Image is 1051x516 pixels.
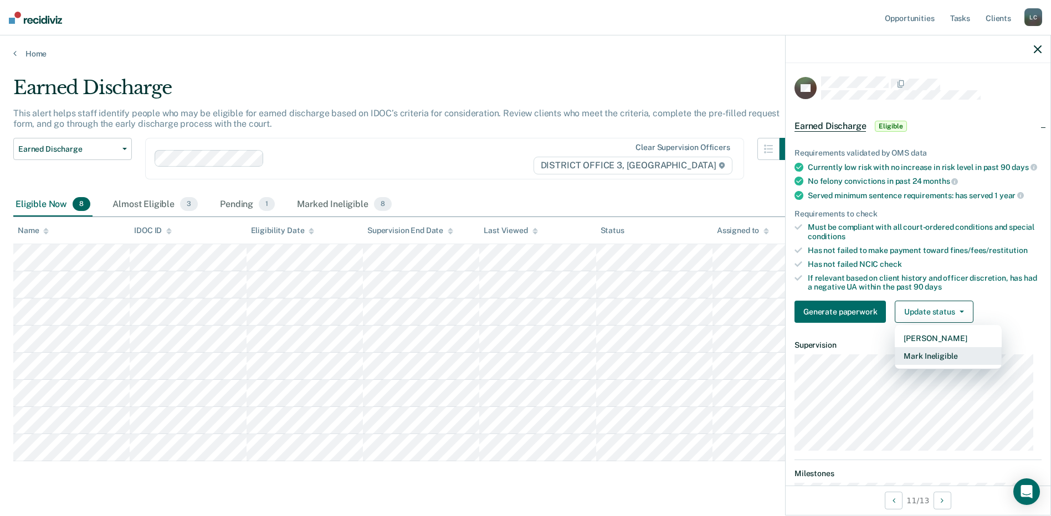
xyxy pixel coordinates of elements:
button: Previous Opportunity [885,492,903,509]
span: days [1012,163,1037,172]
div: Almost Eligible [110,193,200,217]
div: Eligibility Date [251,226,315,235]
span: Earned Discharge [18,145,118,154]
div: Served minimum sentence requirements: has served 1 [808,190,1042,200]
div: L C [1024,8,1042,26]
button: Generate paperwork [794,301,886,323]
span: Eligible [875,121,906,132]
span: days [925,282,941,291]
div: Last Viewed [484,226,537,235]
div: Currently low risk with no increase in risk level in past 90 [808,162,1042,172]
dt: Supervision [794,340,1042,350]
span: conditions [808,232,845,241]
a: Navigate to form link [794,301,890,323]
div: Status [601,226,624,235]
div: If relevant based on client history and officer discretion, has had a negative UA within the past 90 [808,274,1042,292]
div: Clear supervision officers [635,143,730,152]
div: Marked Ineligible [295,193,394,217]
span: 8 [374,197,392,211]
span: fines/fees/restitution [950,246,1028,255]
span: Earned Discharge [794,121,866,132]
div: 11 / 13 [786,486,1050,515]
a: Home [13,49,1038,59]
div: Assigned to [717,226,769,235]
span: year [999,191,1024,200]
div: Must be compliant with all court-ordered conditions and special [808,223,1042,241]
p: This alert helps staff identify people who may be eligible for earned discharge based on IDOC’s c... [13,108,780,129]
img: Recidiviz [9,12,62,24]
dt: Milestones [794,469,1042,478]
div: Has not failed NCIC [808,260,1042,269]
div: IDOC ID [134,226,172,235]
div: Name [18,226,49,235]
div: Open Intercom Messenger [1013,478,1040,505]
span: months [923,177,958,185]
span: 1 [259,197,275,211]
div: Has not failed to make payment toward [808,246,1042,255]
div: Eligible Now [13,193,93,217]
div: Requirements to check [794,209,1042,219]
button: Mark Ineligible [895,347,1002,365]
div: Earned Discharge [13,76,802,108]
span: check [880,260,901,269]
button: Update status [895,301,973,323]
div: Requirements validated by OMS data [794,148,1042,158]
div: Pending [218,193,277,217]
button: Next Opportunity [934,492,951,509]
button: [PERSON_NAME] [895,329,1002,347]
span: DISTRICT OFFICE 3, [GEOGRAPHIC_DATA] [534,157,732,174]
div: Supervision End Date [367,226,453,235]
div: Earned DischargeEligible [786,109,1050,144]
span: 3 [180,197,198,211]
div: No felony convictions in past 24 [808,176,1042,186]
span: 8 [73,197,90,211]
